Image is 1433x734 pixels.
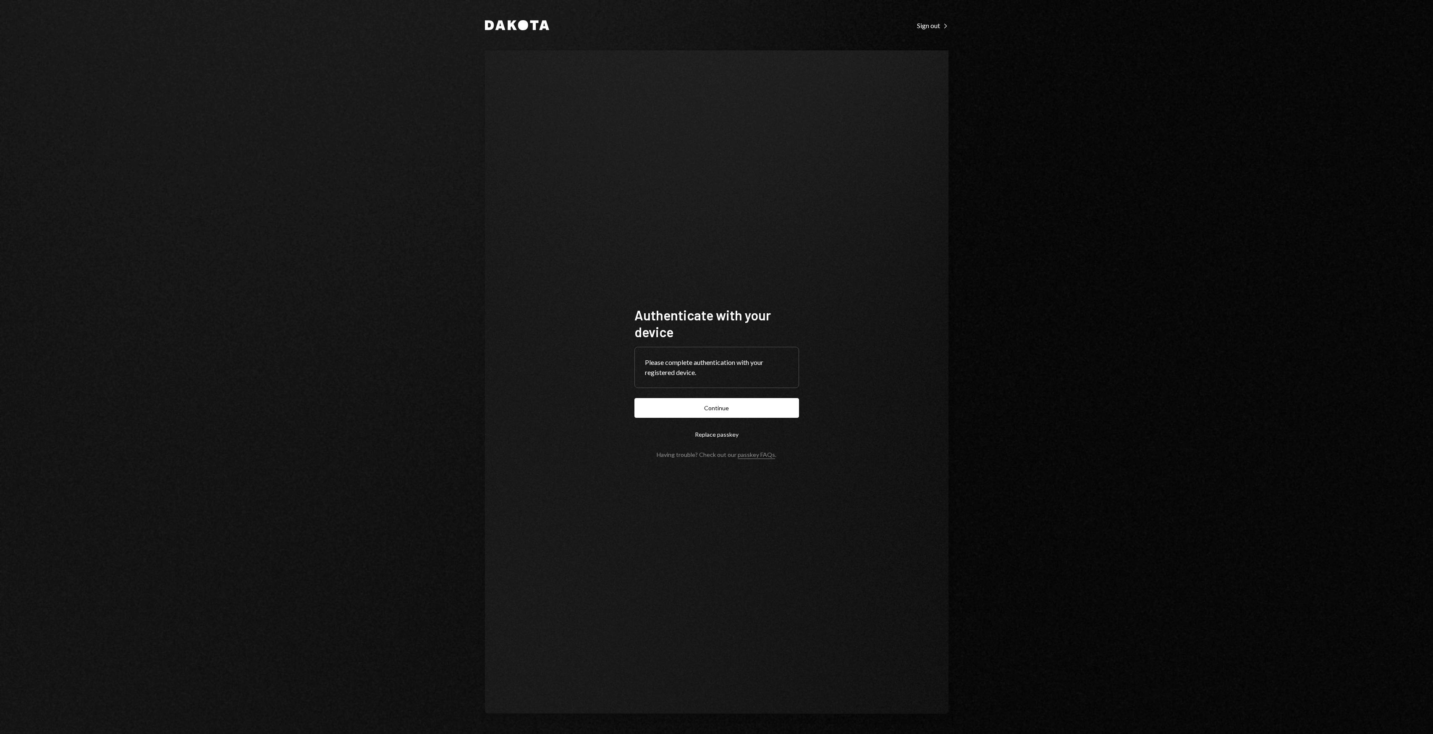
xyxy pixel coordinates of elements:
[657,451,776,458] div: Having trouble? Check out our .
[634,398,799,418] button: Continue
[917,21,948,30] a: Sign out
[634,425,799,444] button: Replace passkey
[738,451,775,459] a: passkey FAQs
[645,357,789,377] div: Please complete authentication with your registered device.
[634,307,799,340] h1: Authenticate with your device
